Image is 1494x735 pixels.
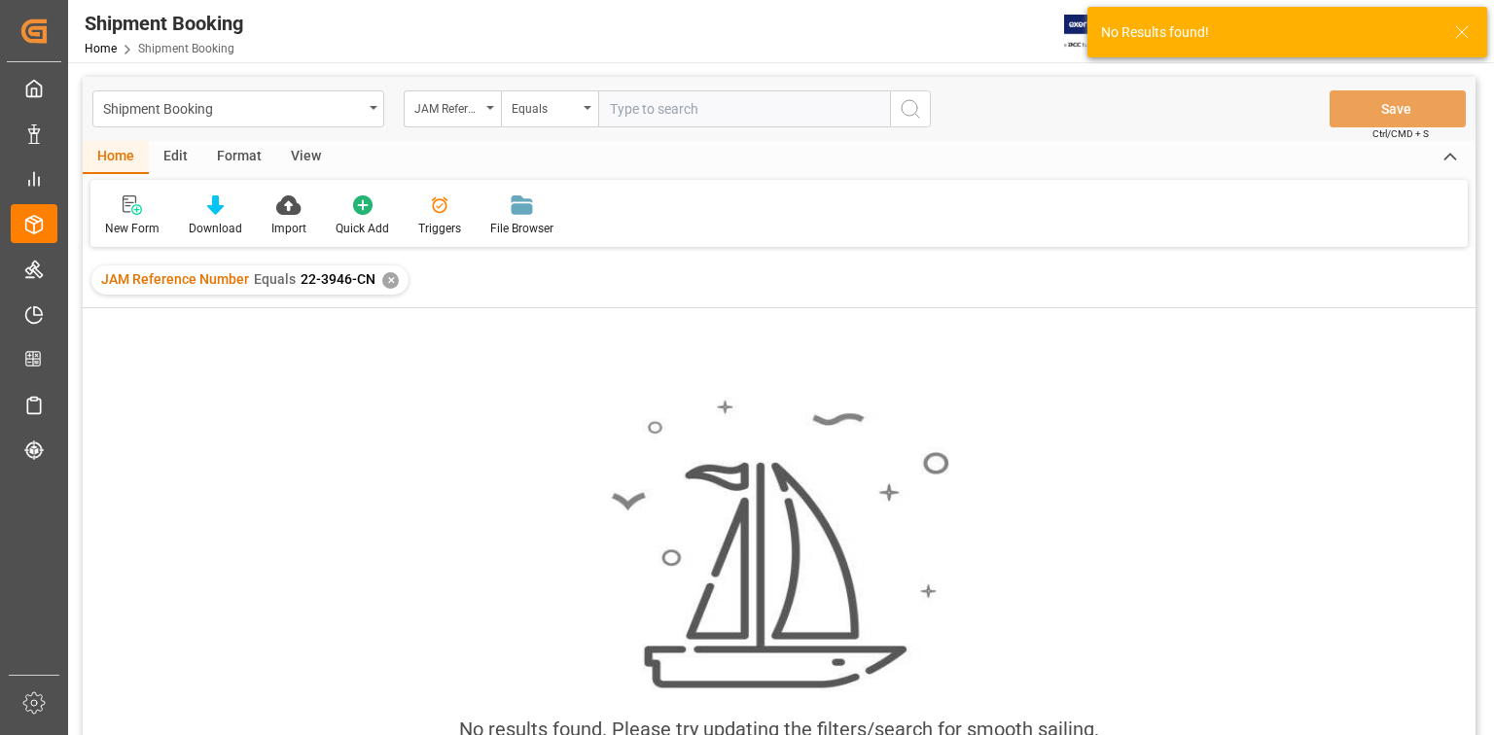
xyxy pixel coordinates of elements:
[1101,22,1436,43] div: No Results found!
[404,90,501,127] button: open menu
[254,271,296,287] span: Equals
[609,398,949,691] img: smooth_sailing.jpeg
[512,95,578,118] div: Equals
[336,220,389,237] div: Quick Add
[92,90,384,127] button: open menu
[414,95,480,118] div: JAM Reference Number
[301,271,375,287] span: 22-3946-CN
[103,95,363,120] div: Shipment Booking
[1064,15,1131,49] img: Exertis%20JAM%20-%20Email%20Logo.jpg_1722504956.jpg
[271,220,306,237] div: Import
[598,90,890,127] input: Type to search
[189,220,242,237] div: Download
[890,90,931,127] button: search button
[85,9,243,38] div: Shipment Booking
[202,141,276,174] div: Format
[501,90,598,127] button: open menu
[418,220,461,237] div: Triggers
[101,271,249,287] span: JAM Reference Number
[1330,90,1466,127] button: Save
[83,141,149,174] div: Home
[382,272,399,289] div: ✕
[105,220,160,237] div: New Form
[490,220,553,237] div: File Browser
[149,141,202,174] div: Edit
[1372,126,1429,141] span: Ctrl/CMD + S
[85,42,117,55] a: Home
[276,141,336,174] div: View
